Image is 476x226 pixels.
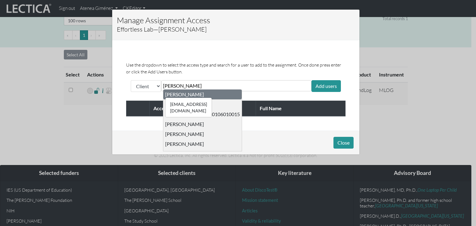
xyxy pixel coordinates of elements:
[311,80,341,92] div: Add users
[117,26,210,33] h5: Effortless Lab—[PERSON_NAME]
[165,91,204,98] div: [PERSON_NAME]
[166,98,211,117] div: [EMAIL_ADDRESS][DOMAIN_NAME]
[126,62,346,75] p: Use the dropdown to select the access type and search for a user to add to the assignment. Once d...
[165,151,204,157] div: [PERSON_NAME]
[256,101,345,116] th: Full Name
[163,82,218,89] input: maisano
[165,121,204,127] div: [PERSON_NAME]
[149,101,256,116] th: Access Type
[165,141,204,147] div: [PERSON_NAME]
[333,137,354,149] button: Close
[117,14,210,26] h4: Manage Assignment Access
[165,131,204,137] div: [PERSON_NAME]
